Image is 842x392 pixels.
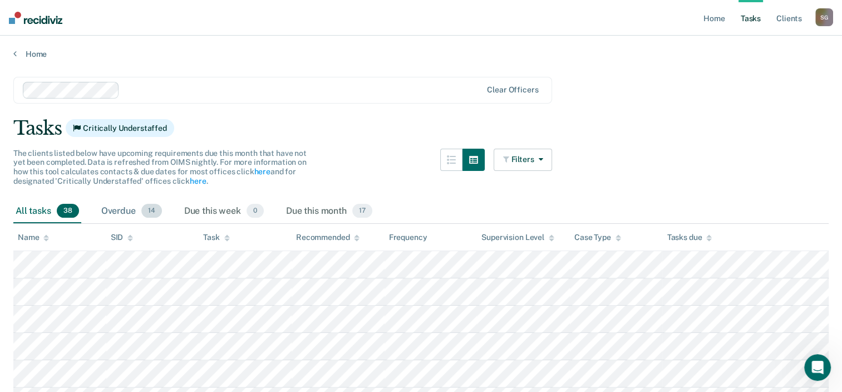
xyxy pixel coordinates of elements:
[481,233,554,242] div: Supervision Level
[141,204,162,218] span: 14
[247,204,264,218] span: 0
[815,8,833,26] div: S G
[815,8,833,26] button: SG
[99,199,164,224] div: Overdue14
[18,233,49,242] div: Name
[182,199,266,224] div: Due this week0
[352,204,372,218] span: 17
[494,149,553,171] button: Filters
[9,12,62,24] img: Recidiviz
[389,233,427,242] div: Frequency
[487,85,538,95] div: Clear officers
[190,177,206,185] a: here
[57,204,79,218] span: 38
[111,233,134,242] div: SID
[66,119,174,137] span: Critically Understaffed
[13,199,81,224] div: All tasks38
[667,233,712,242] div: Tasks due
[296,233,360,242] div: Recommended
[203,233,229,242] div: Task
[254,167,270,176] a: here
[574,233,621,242] div: Case Type
[804,354,831,381] iframe: Intercom live chat
[13,149,307,185] span: The clients listed below have upcoming requirements due this month that have not yet been complet...
[284,199,375,224] div: Due this month17
[13,117,829,140] div: Tasks
[13,49,829,59] a: Home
